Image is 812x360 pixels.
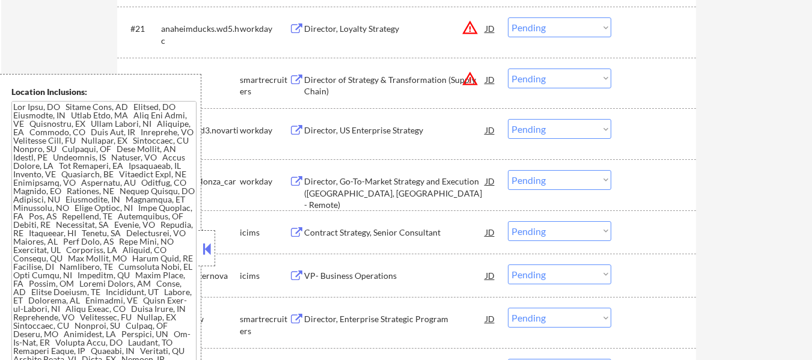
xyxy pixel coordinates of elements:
div: JD [484,69,496,90]
div: anaheimducks.wd5.hc [161,23,240,46]
div: icims [240,227,289,239]
div: JD [484,119,496,141]
div: icims [240,270,289,282]
button: warning_amber [462,70,478,87]
div: Director of Strategy & Transformation (Supply Chain) [304,74,486,97]
div: Director, Enterprise Strategic Program [304,313,486,325]
div: workday [240,124,289,136]
div: JD [484,221,496,243]
div: #21 [130,23,151,35]
div: Director, Loyalty Strategy [304,23,486,35]
div: workday [240,23,289,35]
div: VP- Business Operations [304,270,486,282]
div: Contract Strategy, Senior Consultant [304,227,486,239]
div: Location Inclusions: [11,86,197,98]
div: smartrecruiters [240,313,289,337]
div: Director, Go-To-Market Strategy and Execution ([GEOGRAPHIC_DATA], [GEOGRAPHIC_DATA] - Remote) [304,175,486,211]
div: workday [240,175,289,188]
div: JD [484,308,496,329]
div: JD [484,264,496,286]
div: JD [484,17,496,39]
div: smartrecruiters [240,74,289,97]
div: Director, US Enterprise Strategy [304,124,486,136]
div: JD [484,170,496,192]
button: warning_amber [462,19,478,36]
